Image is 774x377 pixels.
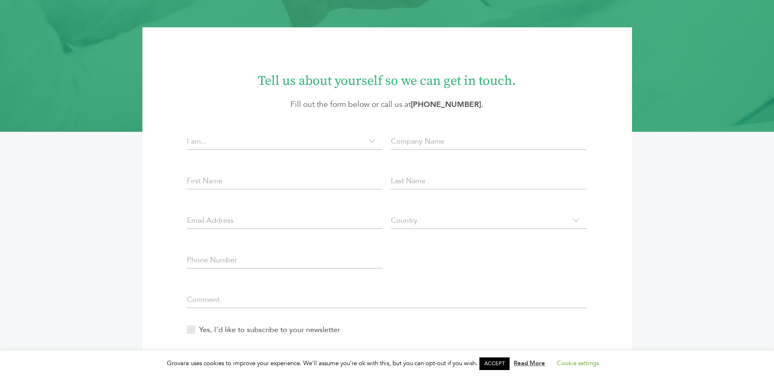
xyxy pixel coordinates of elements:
[167,99,608,111] p: Fill out the form below or call us at
[411,99,483,110] strong: .
[187,294,220,305] label: Comment
[391,136,444,147] label: Company Name
[187,255,237,266] label: Phone Number
[411,99,481,110] a: [PHONE_NUMBER]
[557,359,599,367] a: Cookie settings
[167,359,607,367] span: Grovara uses cookies to improve your experience. We'll assume you're ok with this, but you can op...
[391,175,426,186] label: Last Name
[479,357,510,370] a: ACCEPT
[187,175,222,186] label: First Name
[187,215,234,226] label: Email Address
[187,324,340,335] label: Yes, I’d like to subscribe to your newsletter
[514,359,545,367] a: Read More
[167,67,608,90] h1: Tell us about yourself so we can get in touch.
